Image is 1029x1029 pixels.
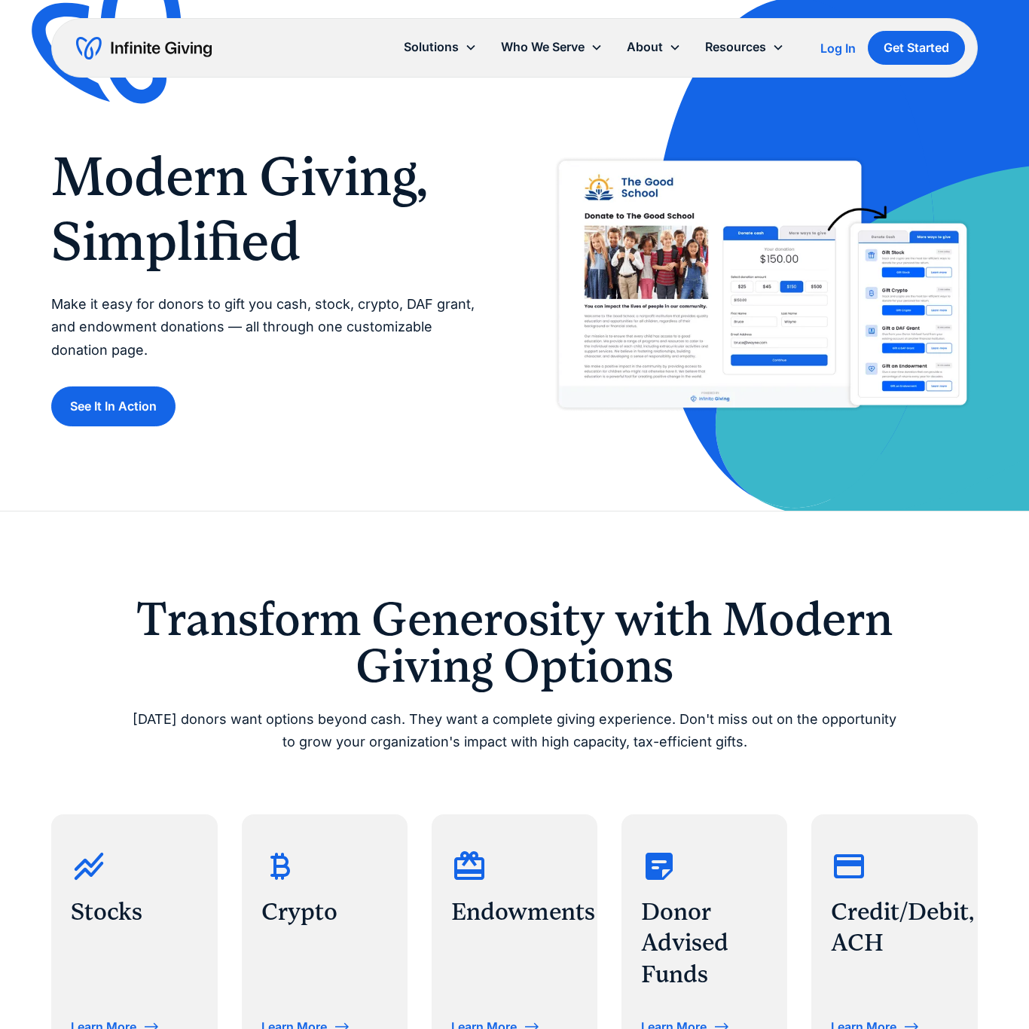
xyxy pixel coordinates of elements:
[641,896,768,991] h3: Donor Advised Funds
[705,37,766,57] div: Resources
[71,896,197,928] h3: Stocks
[868,31,965,65] a: Get Started
[51,293,484,362] p: Make it easy for donors to gift you cash, stock, crypto, DAF grant, and endowment donations — all...
[76,36,212,60] a: home
[820,39,856,57] a: Log In
[820,42,856,54] div: Log In
[693,31,796,63] div: Resources
[261,896,388,928] h3: Crypto
[615,31,693,63] div: About
[392,31,489,63] div: Solutions
[129,708,900,754] p: [DATE] donors want options beyond cash. They want a complete giving experience. Don't miss out on...
[489,31,615,63] div: Who We Serve
[501,37,585,57] div: Who We Serve
[129,596,900,690] h2: Transform Generosity with Modern Giving Options
[451,896,578,928] h3: Endowments
[51,386,176,426] a: See It In Action
[627,37,663,57] div: About
[404,37,459,57] div: Solutions
[51,145,484,275] h1: Modern Giving, Simplified
[831,896,957,959] h3: Credit/Debit, ACH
